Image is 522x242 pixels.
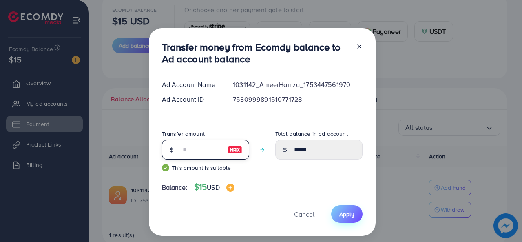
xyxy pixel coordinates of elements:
span: USD [207,183,219,192]
div: 1031142_AmeerHamza_1753447561970 [226,80,369,89]
label: Transfer amount [162,130,205,138]
span: Cancel [294,210,314,219]
div: Ad Account Name [155,80,227,89]
button: Cancel [284,205,325,223]
img: guide [162,164,169,171]
h3: Transfer money from Ecomdy balance to Ad account balance [162,41,349,65]
h4: $15 [194,182,234,192]
span: Apply [339,210,354,218]
label: Total balance in ad account [275,130,348,138]
span: Balance: [162,183,188,192]
img: image [228,145,242,155]
button: Apply [331,205,363,223]
div: Ad Account ID [155,95,227,104]
img: image [226,184,234,192]
div: 7530999891510771728 [226,95,369,104]
small: This amount is suitable [162,164,249,172]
